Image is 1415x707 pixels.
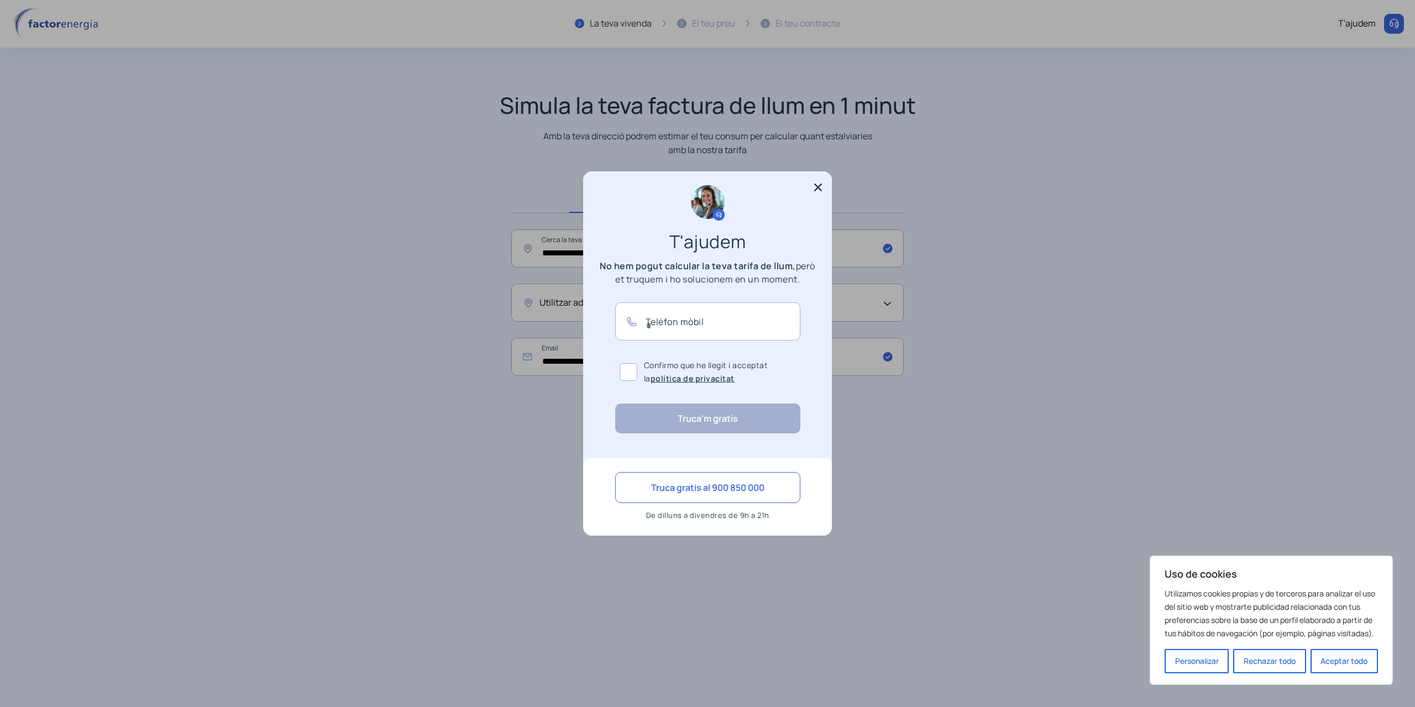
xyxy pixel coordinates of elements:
[608,235,807,248] h3: T'ajudem
[1150,556,1393,685] div: Uso de cookies
[615,472,800,503] button: Truca gratis al 900 850 000
[651,373,735,384] a: política de privacitat
[1233,649,1306,673] button: Rechazar todo
[1165,649,1229,673] button: Personalizar
[615,509,800,522] p: De dilluns a divendres de 9h a 21h
[600,260,796,272] b: No hem pogut calcular la teva tarifa de llum,
[644,359,796,385] span: Confirmo que he llegit i acceptat la
[1165,587,1378,640] p: Utilizamos cookies propias y de terceros para analizar el uso del sitio web y mostrarte publicida...
[597,259,818,286] p: però et truquem i ho solucionem en un moment.
[1165,567,1378,580] p: Uso de cookies
[1311,649,1378,673] button: Aceptar todo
